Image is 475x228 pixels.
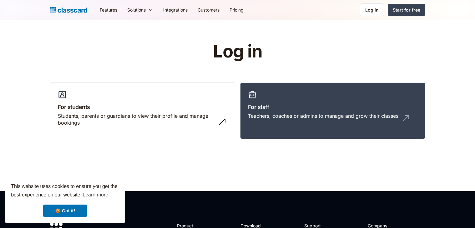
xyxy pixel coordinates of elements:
div: Students, parents or guardians to view their profile and manage bookings [58,112,215,126]
div: cookieconsent [5,177,125,223]
div: Solutions [127,7,146,13]
span: This website uses cookies to ensure you get the best experience on our website. [11,183,119,200]
a: Log in [360,3,384,16]
a: For staffTeachers, coaches or admins to manage and grow their classes [240,82,425,139]
div: Teachers, coaches or admins to manage and grow their classes [248,112,398,119]
a: learn more about cookies [82,190,109,200]
a: Pricing [225,3,249,17]
div: Start for free [393,7,420,13]
a: Start for free [388,4,425,16]
a: Integrations [158,3,193,17]
h1: Log in [138,42,337,61]
a: For studentsStudents, parents or guardians to view their profile and manage bookings [50,82,235,139]
a: dismiss cookie message [43,205,87,217]
div: Log in [365,7,379,13]
div: Solutions [122,3,158,17]
a: Customers [193,3,225,17]
h3: For students [58,103,227,111]
a: Logo [50,6,87,14]
h3: For staff [248,103,417,111]
a: Features [95,3,122,17]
